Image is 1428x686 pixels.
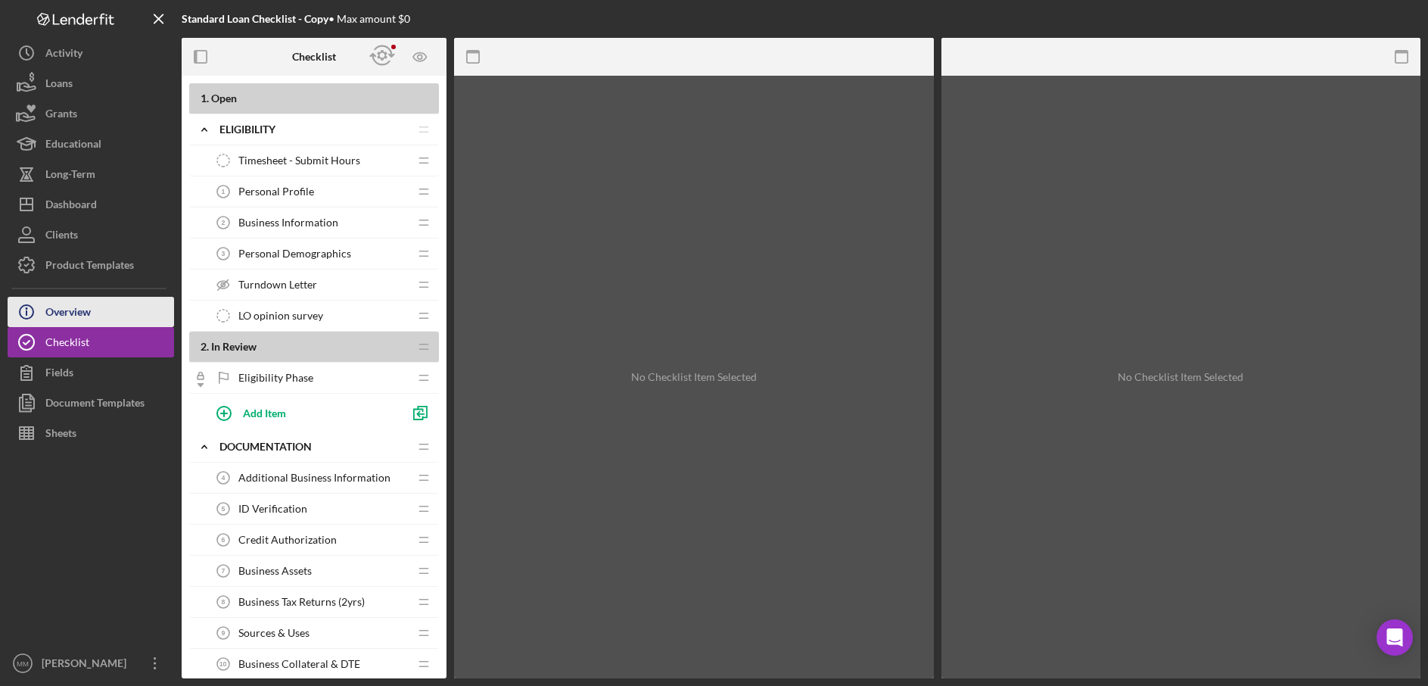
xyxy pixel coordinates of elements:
span: Business Tax Returns (2yrs) [238,596,365,608]
span: Business Assets [238,565,312,577]
div: Fields [45,357,73,391]
span: Eligibility Phase [238,372,313,384]
span: Business Collateral & DTE [238,658,360,670]
tspan: 1 [222,188,226,195]
span: Personal Profile [238,186,314,198]
tspan: 5 [222,505,226,513]
span: 1 . [201,92,209,104]
div: Add Item [243,398,286,427]
div: [PERSON_NAME] [38,648,136,682]
button: MM[PERSON_NAME] [8,648,174,678]
div: Educational [45,129,101,163]
div: Dashboard [45,189,97,223]
span: Open [211,92,237,104]
tspan: 10 [219,660,227,668]
button: Overview [8,297,174,327]
span: Personal Demographics [238,248,351,260]
div: Activity [45,38,82,72]
button: Educational [8,129,174,159]
span: Additional Business Information [238,472,390,484]
button: Clients [8,220,174,250]
button: Grants [8,98,174,129]
div: Document Templates [45,388,145,422]
button: Add Item [204,398,401,428]
span: In Review [211,340,257,353]
div: Loans [45,68,73,102]
button: Long-Term [8,159,174,189]
button: Document Templates [8,388,174,418]
div: • Max amount $0 [182,13,410,25]
text: MM [17,659,29,668]
button: Product Templates [8,250,174,280]
tspan: 7 [222,567,226,575]
div: Product Templates [45,250,134,284]
div: No Checklist Item Selected [1118,371,1243,383]
div: Long-Term [45,159,95,193]
button: Activity [8,38,174,68]
span: 2 . [201,340,209,353]
div: Eligibility [219,123,409,136]
tspan: 2 [222,219,226,226]
span: Sources & Uses [238,627,310,639]
button: Sheets [8,418,174,448]
span: Timesheet - Submit Hours [238,154,360,167]
span: LO opinion survey [238,310,323,322]
span: Credit Authorization [238,534,337,546]
div: Open Intercom Messenger [1377,619,1413,656]
tspan: 9 [222,629,226,637]
span: Turndown Letter [238,279,317,291]
div: No Checklist Item Selected [631,371,757,383]
div: Documentation [219,441,409,453]
tspan: 4 [222,474,226,482]
button: Dashboard [8,189,174,220]
div: Checklist [45,327,89,361]
tspan: 8 [222,598,226,606]
button: Checklist [8,327,174,357]
div: Sheets [45,418,76,452]
div: Grants [45,98,77,133]
span: Business Information [238,217,338,229]
div: Clients [45,220,78,254]
span: ID Verification [238,503,307,515]
button: Preview as [403,40,437,74]
tspan: 3 [222,250,226,257]
b: Standard Loan Checklist - Copy [182,12,328,25]
button: Fields [8,357,174,388]
button: Loans [8,68,174,98]
b: Checklist [292,51,336,63]
div: Overview [45,297,91,331]
tspan: 6 [222,536,226,544]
